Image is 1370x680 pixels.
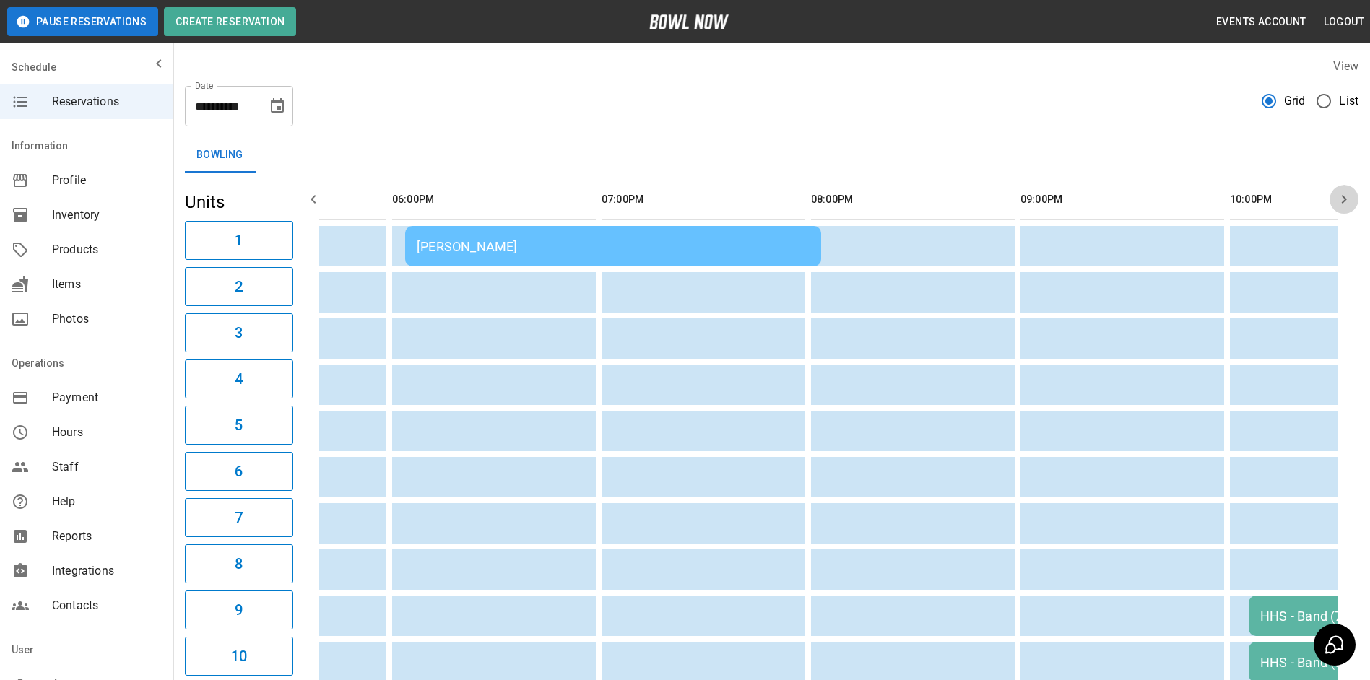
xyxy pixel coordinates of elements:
[7,7,158,36] button: Pause Reservations
[52,562,162,580] span: Integrations
[52,206,162,224] span: Inventory
[1333,59,1358,73] label: View
[52,93,162,110] span: Reservations
[185,590,293,629] button: 9
[1284,92,1306,110] span: Grid
[417,239,810,254] div: [PERSON_NAME]
[52,389,162,406] span: Payment
[235,414,243,437] h6: 5
[52,597,162,614] span: Contacts
[52,528,162,545] span: Reports
[1318,9,1370,35] button: Logout
[1210,9,1312,35] button: Events Account
[185,498,293,537] button: 7
[185,406,293,445] button: 5
[1339,92,1358,110] span: List
[52,458,162,476] span: Staff
[649,14,729,29] img: logo
[185,637,293,676] button: 10
[52,276,162,293] span: Items
[164,7,296,36] button: Create Reservation
[235,552,243,575] h6: 8
[185,544,293,583] button: 8
[52,493,162,510] span: Help
[185,138,1358,173] div: inventory tabs
[52,172,162,189] span: Profile
[263,92,292,121] button: Choose date, selected date is Oct 4, 2025
[52,310,162,328] span: Photos
[235,460,243,483] h6: 6
[231,645,247,668] h6: 10
[52,424,162,441] span: Hours
[52,241,162,258] span: Products
[235,506,243,529] h6: 7
[185,452,293,491] button: 6
[235,598,243,622] h6: 9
